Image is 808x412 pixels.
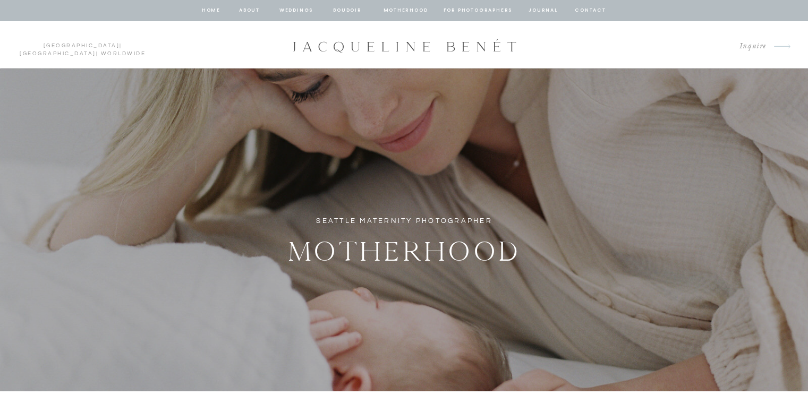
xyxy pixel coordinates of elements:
a: journal [527,6,560,15]
a: Inquire [731,39,767,54]
a: BOUDOIR [333,6,363,15]
a: Motherhood [384,6,428,15]
h1: Seattle Maternity Photographer [305,215,504,227]
a: about [239,6,261,15]
a: for photographers [444,6,513,15]
a: contact [574,6,608,15]
a: [GEOGRAPHIC_DATA] [44,43,120,48]
h2: Motherhood [235,230,574,267]
a: home [201,6,222,15]
p: | | Worldwide [15,42,150,48]
a: Weddings [278,6,314,15]
a: [GEOGRAPHIC_DATA] [20,51,96,56]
